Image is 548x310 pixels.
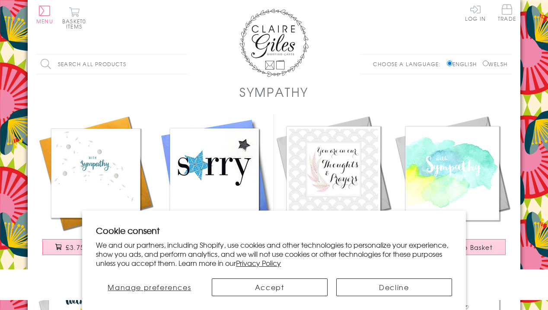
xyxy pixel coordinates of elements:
[66,17,86,30] span: 0 items
[447,60,481,68] label: English
[155,114,274,233] img: Sympathy, Sorry, Thinking of you Card, Blue Star, Embellished with a padded star
[498,4,516,23] a: Trade
[393,114,512,233] img: Sympathy, Sorry, Thinking of you Card, Watercolour, With Sympathy
[274,114,393,264] a: Sympathy, Sorry, Thinking of you Card, Fern Flowers, Thoughts & Prayers £3.50 Add to Basket
[108,282,191,292] span: Manage preferences
[179,54,188,74] input: Search
[483,60,507,68] label: Welsh
[447,61,452,66] input: English
[373,60,445,68] p: Choose a language:
[36,17,53,25] span: Menu
[239,83,309,101] h1: Sympathy
[155,114,274,264] a: Sympathy, Sorry, Thinking of you Card, Blue Star, Embellished with a padded star £3.50 Add to Basket
[96,224,452,236] h2: Cookie consent
[336,278,452,296] button: Decline
[393,114,512,264] a: Sympathy, Sorry, Thinking of you Card, Watercolour, With Sympathy £3.50 Add to Basket
[62,7,86,29] button: Basket0 items
[36,114,155,233] img: Sympathy Card, Sorry, Thinking of you, Embellished with pompoms
[483,61,488,66] input: Welsh
[498,4,516,21] span: Trade
[66,243,136,252] span: £3.75 Add to Basket
[36,6,53,24] button: Menu
[274,114,393,233] img: Sympathy, Sorry, Thinking of you Card, Fern Flowers, Thoughts & Prayers
[42,239,150,255] button: £3.75 Add to Basket
[212,278,328,296] button: Accept
[36,54,188,74] input: Search all products
[36,114,155,264] a: Sympathy Card, Sorry, Thinking of you, Embellished with pompoms £3.75 Add to Basket
[239,9,309,77] img: Claire Giles Greetings Cards
[96,278,203,296] button: Manage preferences
[96,240,452,267] p: We and our partners, including Shopify, use cookies and other technologies to personalize your ex...
[236,258,281,268] a: Privacy Policy
[465,4,486,21] a: Log In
